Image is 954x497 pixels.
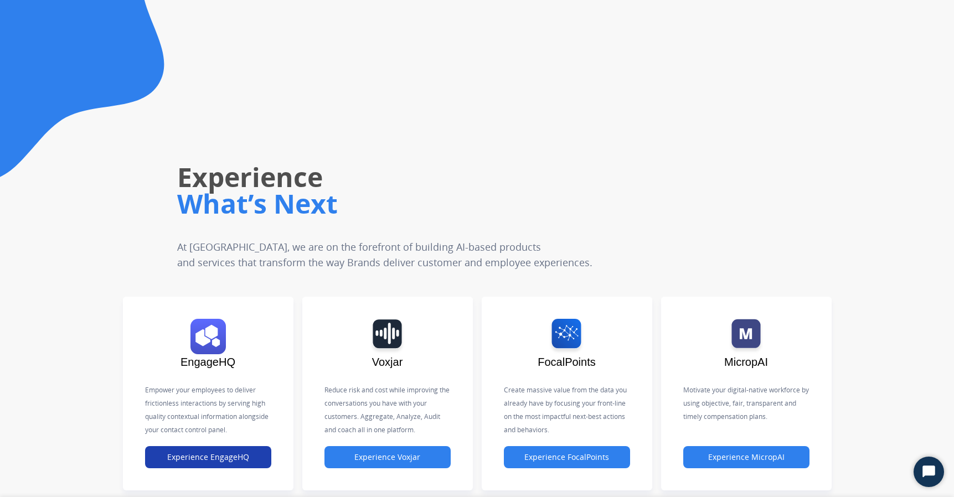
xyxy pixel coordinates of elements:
a: Experience EngageHQ [145,453,271,462]
span: EngageHQ [181,356,235,368]
button: Experience FocalPoints [504,446,630,468]
span: FocalPoints [538,356,596,368]
a: Experience FocalPoints [504,453,630,462]
button: Start Chat [914,457,944,487]
button: Experience Voxjar [324,446,451,468]
p: At [GEOGRAPHIC_DATA], we are on the forefront of building AI-based products and services that tra... [177,239,606,270]
span: MicropAI [724,356,768,368]
a: Experience Voxjar [324,453,451,462]
button: Experience EngageHQ [145,446,271,468]
img: logo [509,319,625,354]
h1: Experience [177,159,677,195]
img: logo [330,319,445,354]
img: logo [689,319,804,354]
svg: Open Chat [921,464,937,480]
h1: What’s Next [177,186,677,221]
span: Voxjar [372,356,403,368]
p: Reduce risk and cost while improving the conversations you have with your customers. Aggregate, A... [324,384,451,437]
p: Empower your employees to deliver frictionless interactions by serving high quality contextual in... [145,384,271,437]
p: Motivate your digital-native workforce by using objective, fair, transparent and timely compensat... [683,384,809,423]
p: Create massive value from the data you already have by focusing your front-line on the most impac... [504,384,630,437]
img: logo [151,319,266,354]
a: Experience MicropAI [683,453,809,462]
button: Experience MicropAI [683,446,809,468]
